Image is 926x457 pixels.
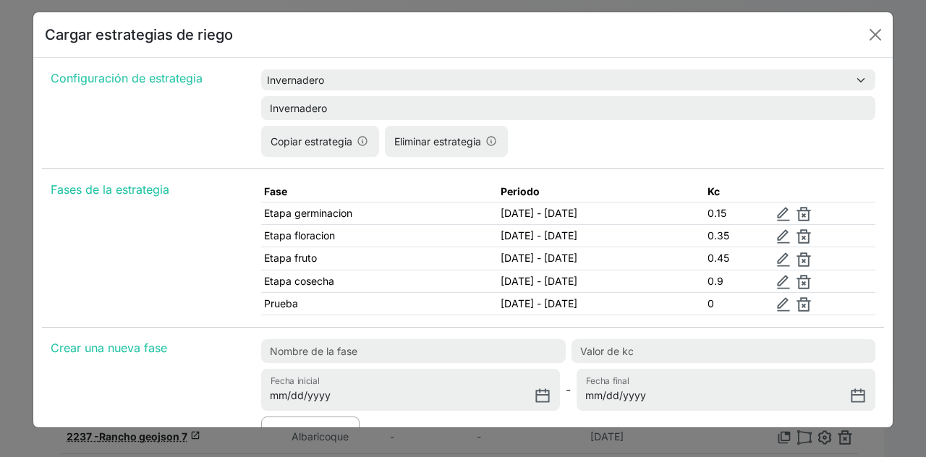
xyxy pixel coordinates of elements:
img: edit [776,275,791,289]
span: [DATE] - [DATE] [501,207,577,219]
span: - [566,381,571,398]
span: 0.15 [708,207,726,219]
button: Close [864,23,887,46]
span: 0.35 [708,229,729,242]
img: edit [776,229,791,244]
img: edit [776,207,791,221]
img: edit [776,252,791,267]
h5: Cargar estrategias de riego [45,24,233,46]
button: Copiar estrategia [261,126,379,157]
p: Configuración de estrategia [51,69,244,87]
th: Fase [261,181,498,202]
img: delete [797,252,811,267]
img: delete [797,297,811,312]
span: Etapa fruto [264,252,317,264]
span: [DATE] - [DATE] [501,252,577,264]
p: Crear una nueva fase [51,339,244,356]
span: [DATE] - [DATE] [501,229,577,242]
p: Fases de la estrategia [51,181,244,198]
span: Etapa floracion [264,229,335,242]
span: Prueba [264,297,298,309]
img: edit [776,297,791,312]
input: Valor de kc [572,339,876,363]
span: Etapa germinacion [264,207,352,219]
span: 0.9 [708,275,723,287]
span: 0.45 [708,252,729,264]
button: Eliminar estrategia [385,126,508,157]
img: delete [797,229,811,244]
input: Nombre de la fase [261,339,566,363]
img: delete [797,275,811,289]
th: Kc [705,181,773,202]
span: [DATE] - [DATE] [501,275,577,287]
th: Periodo [498,181,705,202]
span: 0 [708,297,714,309]
input: Nombre de la estrategia [261,96,875,120]
img: delete [797,207,811,221]
span: Etapa cosecha [264,275,334,287]
span: [DATE] - [DATE] [501,297,577,309]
